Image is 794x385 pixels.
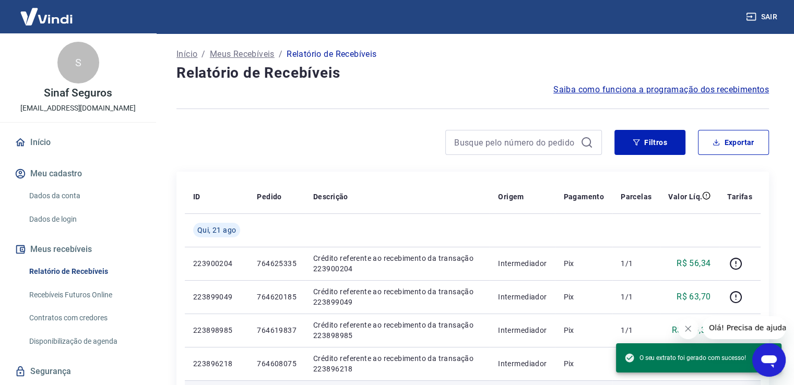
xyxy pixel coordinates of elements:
[498,358,547,369] p: Intermediador
[279,48,282,61] p: /
[621,258,651,269] p: 1/1
[25,209,144,230] a: Dados de login
[614,130,685,155] button: Filtros
[25,185,144,207] a: Dados da conta
[13,162,144,185] button: Meu cadastro
[498,258,547,269] p: Intermediador
[25,331,144,352] a: Disponibilização de agenda
[44,88,112,99] p: Sinaf Seguros
[313,353,481,374] p: Crédito referente ao recebimento da transação 223896218
[621,292,651,302] p: 1/1
[13,360,144,383] a: Segurança
[193,325,240,335] p: 223898985
[313,286,481,307] p: Crédito referente ao recebimento da transação 223899049
[313,253,481,274] p: Crédito referente ao recebimento da transação 223900204
[498,292,547,302] p: Intermediador
[668,191,702,202] p: Valor Líq.
[553,83,769,96] a: Saiba como funciona a programação dos recebimentos
[197,225,236,235] span: Qui, 21 ago
[563,258,604,269] p: Pix
[563,325,604,335] p: Pix
[257,325,297,335] p: 764619837
[25,284,144,306] a: Recebíveis Futuros Online
[563,191,604,202] p: Pagamento
[202,48,205,61] p: /
[677,257,710,270] p: R$ 56,34
[624,353,746,363] span: O seu extrato foi gerado com sucesso!
[752,343,786,377] iframe: Botão para abrir a janela de mensagens
[313,320,481,341] p: Crédito referente ao recebimento da transação 223898985
[621,325,651,335] p: 1/1
[703,316,786,339] iframe: Mensagem da empresa
[287,48,376,61] p: Relatório de Recebíveis
[193,258,240,269] p: 223900204
[313,191,348,202] p: Descrição
[621,191,651,202] p: Parcelas
[677,291,710,303] p: R$ 63,70
[698,130,769,155] button: Exportar
[13,238,144,261] button: Meus recebíveis
[176,48,197,61] a: Início
[672,324,711,336] p: R$ 159,30
[498,191,524,202] p: Origem
[13,131,144,154] a: Início
[25,261,144,282] a: Relatório de Recebíveis
[257,292,297,302] p: 764620185
[25,307,144,329] a: Contratos com credores
[563,292,604,302] p: Pix
[13,1,80,32] img: Vindi
[257,358,297,369] p: 764608075
[257,258,297,269] p: 764625335
[454,135,576,150] input: Busque pelo número do pedido
[563,358,604,369] p: Pix
[20,103,136,114] p: [EMAIL_ADDRESS][DOMAIN_NAME]
[678,318,698,339] iframe: Fechar mensagem
[176,63,769,83] h4: Relatório de Recebíveis
[498,325,547,335] p: Intermediador
[193,292,240,302] p: 223899049
[6,7,88,16] span: Olá! Precisa de ajuda?
[193,358,240,369] p: 223896218
[210,48,275,61] a: Meus Recebíveis
[193,191,200,202] p: ID
[257,191,281,202] p: Pedido
[727,191,752,202] p: Tarifas
[744,7,781,27] button: Sair
[57,42,99,83] div: S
